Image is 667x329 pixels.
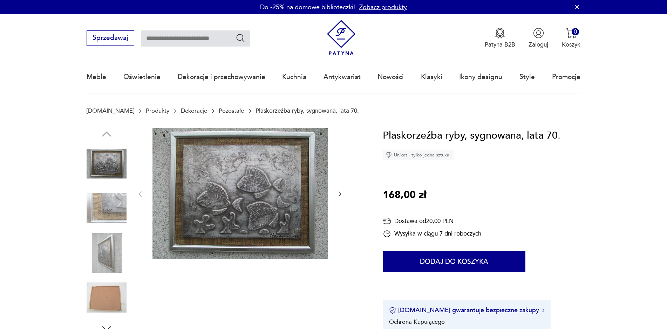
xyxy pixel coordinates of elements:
a: Produkty [146,107,169,114]
h1: Płaskorzeźba ryby, sygnowana, lata 70. [383,128,560,144]
img: Ikonka użytkownika [533,28,544,38]
div: Unikat - tylko jedna sztuka! [383,150,454,160]
a: Promocje [552,61,580,93]
button: [DOMAIN_NAME] gwarantuje bezpieczne zakupy [389,306,544,315]
p: Płaskorzeźba ryby, sygnowana, lata 70. [256,107,359,114]
button: 0Koszyk [562,28,580,49]
a: Sprzedawaj [87,36,134,41]
a: Zobacz produkty [359,3,407,12]
img: Patyna - sklep z meblami i dekoracjami vintage [324,20,359,55]
img: Zdjęcie produktu Płaskorzeźba ryby, sygnowana, lata 70. [87,144,127,184]
a: Antykwariat [324,61,361,93]
button: Dodaj do koszyka [383,251,525,272]
button: Patyna B2B [485,28,515,49]
li: Ochrona Kupującego [389,318,445,326]
a: Klasyki [421,61,442,93]
button: Sprzedawaj [87,30,134,46]
a: Nowości [377,61,404,93]
p: Koszyk [562,41,580,49]
img: Ikona certyfikatu [389,307,396,314]
button: Szukaj [236,33,246,43]
div: Dostawa od 20,00 PLN [383,217,481,225]
div: 0 [572,28,579,35]
p: Do -25% na domowe biblioteczki! [260,3,355,12]
button: Zaloguj [529,28,548,49]
p: Zaloguj [529,41,548,49]
a: [DOMAIN_NAME] [87,107,134,114]
img: Ikona dostawy [383,217,391,225]
p: Patyna B2B [485,41,515,49]
a: Kuchnia [282,61,306,93]
a: Ikony designu [459,61,502,93]
a: Oświetlenie [123,61,161,93]
a: Pozostałe [219,107,244,114]
div: Wysyłka w ciągu 7 dni roboczych [383,230,481,238]
a: Dekoracje [181,107,207,114]
img: Zdjęcie produktu Płaskorzeźba ryby, sygnowana, lata 70. [87,278,127,317]
img: Ikona strzałki w prawo [542,309,544,312]
img: Ikona medalu [495,28,505,38]
img: Ikona diamentu [386,152,392,158]
p: 168,00 zł [383,187,426,203]
img: Zdjęcie produktu Płaskorzeźba ryby, sygnowana, lata 70. [152,128,328,259]
img: Zdjęcie produktu Płaskorzeźba ryby, sygnowana, lata 70. [87,188,127,228]
img: Zdjęcie produktu Płaskorzeźba ryby, sygnowana, lata 70. [87,233,127,273]
a: Dekoracje i przechowywanie [178,61,265,93]
a: Ikona medaluPatyna B2B [485,28,515,49]
a: Meble [87,61,106,93]
a: Style [519,61,535,93]
img: Ikona koszyka [566,28,577,38]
